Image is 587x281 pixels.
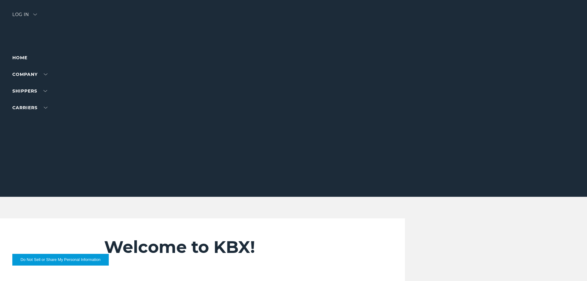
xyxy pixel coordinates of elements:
[12,72,47,77] a: Company
[12,254,109,266] button: Do Not Sell or Share My Personal Information
[12,12,37,21] div: Log in
[33,14,37,15] img: arrow
[12,105,47,110] a: Carriers
[104,237,368,257] h2: Welcome to KBX!
[271,12,317,39] img: kbx logo
[12,55,27,60] a: Home
[12,88,47,94] a: SHIPPERS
